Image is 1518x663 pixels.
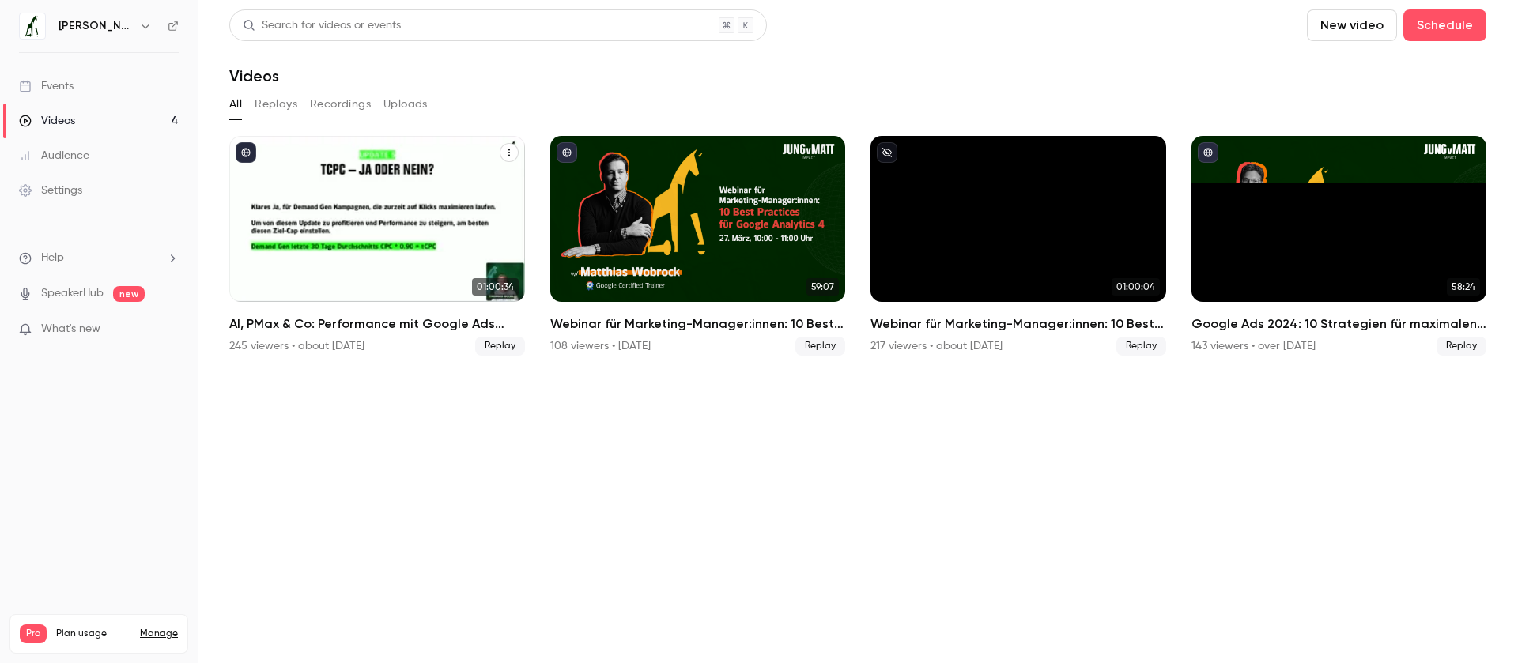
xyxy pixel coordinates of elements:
button: Recordings [310,92,371,117]
a: 58:24Google Ads 2024: 10 Strategien für maximalen ROAS143 viewers • over [DATE]Replay [1191,136,1487,356]
li: AI, PMax & Co: Performance mit Google Ads maximieren [229,136,525,356]
li: Google Ads 2024: 10 Strategien für maximalen ROAS [1191,136,1487,356]
button: Schedule [1403,9,1486,41]
a: Manage [140,627,178,640]
h2: AI, PMax & Co: Performance mit Google Ads maximieren [229,315,525,333]
a: 01:00:34AI, PMax & Co: Performance mit Google Ads maximieren245 viewers • about [DATE]Replay [229,136,525,356]
li: Webinar für Marketing-Manager:innen: 10 Best Practices für Google Analytics 4 [870,136,1166,356]
span: Replay [1437,337,1486,356]
a: 01:00:04Webinar für Marketing-Manager:innen: 10 Best Practices für Google Analytics 4217 viewers ... [870,136,1166,356]
span: What's new [41,321,100,337]
div: Events [19,78,74,94]
h2: Webinar für Marketing-Manager:innen: 10 Best Practices für Google Analytics 4 [550,315,846,333]
li: help-dropdown-opener [19,250,179,266]
span: new [113,286,145,302]
h2: Google Ads 2024: 10 Strategien für maximalen ROAS [1191,315,1487,333]
button: published [557,142,577,163]
span: Replay [795,337,845,356]
ul: Videos [229,136,1486,356]
div: Videos [19,113,75,129]
img: Jung von Matt IMPACT [20,13,45,39]
span: 59:07 [806,278,839,296]
div: Settings [19,183,82,198]
div: Audience [19,148,89,164]
h2: Webinar für Marketing-Manager:innen: 10 Best Practices für Google Analytics 4 [870,315,1166,333]
span: Plan usage [56,627,130,640]
span: Replay [475,337,525,356]
h6: [PERSON_NAME] von [PERSON_NAME] IMPACT [59,18,133,34]
a: SpeakerHub [41,285,104,302]
div: 108 viewers • [DATE] [550,338,651,354]
button: New video [1307,9,1397,41]
div: Search for videos or events [243,17,401,34]
li: Webinar für Marketing-Manager:innen: 10 Best Practices für Google Analytics 4 [550,136,846,356]
span: 58:24 [1447,278,1480,296]
span: Pro [20,624,47,643]
button: Replays [255,92,297,117]
button: unpublished [877,142,897,163]
a: 59:07Webinar für Marketing-Manager:innen: 10 Best Practices für Google Analytics 4108 viewers • [... [550,136,846,356]
button: All [229,92,242,117]
div: 217 viewers • about [DATE] [870,338,1003,354]
section: Videos [229,9,1486,654]
span: Help [41,250,64,266]
span: 01:00:34 [472,278,519,296]
h1: Videos [229,66,279,85]
button: Uploads [383,92,428,117]
button: published [1198,142,1218,163]
span: Replay [1116,337,1166,356]
button: published [236,142,256,163]
div: 143 viewers • over [DATE] [1191,338,1316,354]
div: 245 viewers • about [DATE] [229,338,364,354]
span: 01:00:04 [1112,278,1160,296]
